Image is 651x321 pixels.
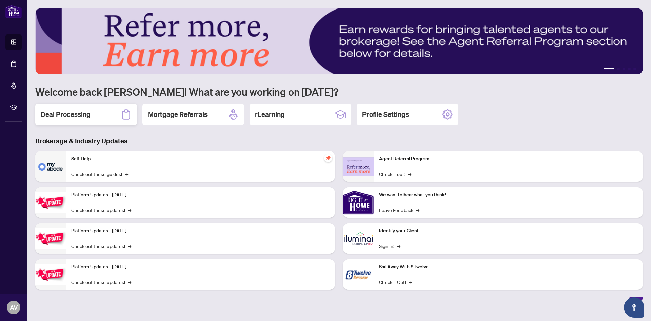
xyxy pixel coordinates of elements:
p: Platform Updates - [DATE] [71,227,330,235]
img: We want to hear what you think! [343,187,374,218]
a: Check out these updates!→ [71,242,131,250]
span: → [397,242,400,250]
a: Check it Out!→ [379,278,412,286]
button: 4 [628,68,631,70]
span: → [128,242,131,250]
button: 3 [623,68,625,70]
span: → [125,170,128,178]
h2: Profile Settings [362,110,409,119]
a: Sign In!→ [379,242,400,250]
a: Leave Feedback→ [379,206,419,214]
img: logo [5,5,22,18]
p: Agent Referral Program [379,155,637,163]
p: Platform Updates - [DATE] [71,263,330,271]
h2: Deal Processing [41,110,91,119]
p: We want to hear what you think! [379,191,637,199]
span: pushpin [324,154,332,162]
img: Platform Updates - June 23, 2025 [35,264,66,285]
a: Check out these guides!→ [71,170,128,178]
button: 5 [633,68,636,70]
span: → [408,170,411,178]
p: Sail Away With 8Twelve [379,263,637,271]
p: Self-Help [71,155,330,163]
span: → [409,278,412,286]
h2: rLearning [255,110,285,119]
button: Open asap [624,297,644,318]
img: Self-Help [35,151,66,182]
a: Check it out!→ [379,170,411,178]
span: AV [10,303,18,312]
h3: Brokerage & Industry Updates [35,136,643,146]
img: Slide 0 [35,8,643,74]
span: → [128,206,131,214]
p: Identify your Client [379,227,637,235]
img: Identify your Client [343,223,374,254]
h1: Welcome back [PERSON_NAME]! What are you working on [DATE]? [35,85,643,98]
img: Agent Referral Program [343,157,374,176]
img: Sail Away With 8Twelve [343,259,374,290]
span: → [128,278,131,286]
button: 2 [617,68,620,70]
a: Check out these updates!→ [71,278,131,286]
button: 1 [604,68,614,70]
img: Platform Updates - July 8, 2025 [35,228,66,249]
p: Platform Updates - [DATE] [71,191,330,199]
span: → [416,206,419,214]
a: Check out these updates!→ [71,206,131,214]
img: Platform Updates - July 21, 2025 [35,192,66,213]
h2: Mortgage Referrals [148,110,208,119]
